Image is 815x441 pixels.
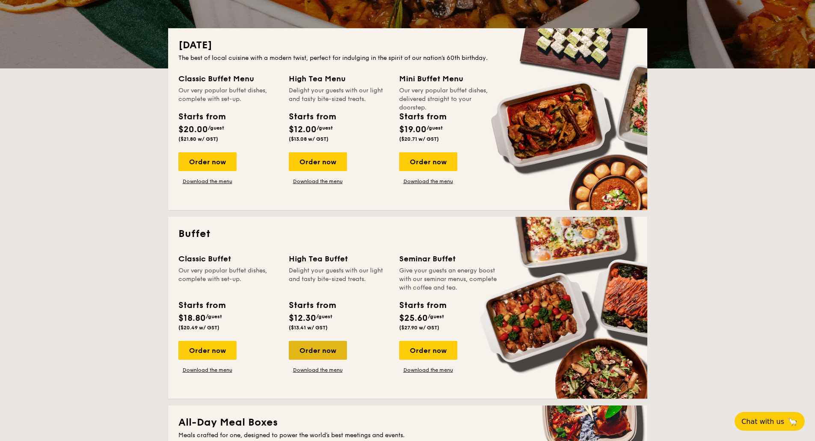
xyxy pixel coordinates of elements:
[316,314,332,320] span: /guest
[428,314,444,320] span: /guest
[399,253,499,265] div: Seminar Buffet
[399,367,457,373] a: Download the menu
[289,86,389,104] div: Delight your guests with our light and tasty bite-sized treats.
[178,253,279,265] div: Classic Buffet
[289,152,347,171] div: Order now
[178,341,237,360] div: Order now
[178,416,637,429] h2: All-Day Meal Boxes
[289,367,347,373] a: Download the menu
[399,110,446,123] div: Starts from
[178,178,237,185] a: Download the menu
[289,266,389,292] div: Delight your guests with our light and tasty bite-sized treats.
[289,341,347,360] div: Order now
[399,325,439,331] span: ($27.90 w/ GST)
[289,178,347,185] a: Download the menu
[289,73,389,85] div: High Tea Menu
[178,266,279,292] div: Our very popular buffet dishes, complete with set-up.
[399,178,457,185] a: Download the menu
[741,417,784,426] span: Chat with us
[178,124,208,135] span: $20.00
[178,54,637,62] div: The best of local cuisine with a modern twist, perfect for indulging in the spirit of our nation’...
[289,313,316,323] span: $12.30
[289,124,317,135] span: $12.00
[788,417,798,426] span: 🦙
[399,152,457,171] div: Order now
[289,299,335,312] div: Starts from
[208,125,224,131] span: /guest
[317,125,333,131] span: /guest
[206,314,222,320] span: /guest
[399,266,499,292] div: Give your guests an energy boost with our seminar menus, complete with coffee and tea.
[178,110,225,123] div: Starts from
[399,124,427,135] span: $19.00
[178,431,637,440] div: Meals crafted for one, designed to power the world's best meetings and events.
[289,325,328,331] span: ($13.41 w/ GST)
[427,125,443,131] span: /guest
[399,73,499,85] div: Mini Buffet Menu
[178,313,206,323] span: $18.80
[399,341,457,360] div: Order now
[399,299,446,312] div: Starts from
[399,86,499,104] div: Our very popular buffet dishes, delivered straight to your doorstep.
[178,325,219,331] span: ($20.49 w/ GST)
[289,253,389,265] div: High Tea Buffet
[399,136,439,142] span: ($20.71 w/ GST)
[178,86,279,104] div: Our very popular buffet dishes, complete with set-up.
[178,299,225,312] div: Starts from
[178,73,279,85] div: Classic Buffet Menu
[289,136,329,142] span: ($13.08 w/ GST)
[735,412,805,431] button: Chat with us🦙
[178,136,218,142] span: ($21.80 w/ GST)
[399,313,428,323] span: $25.60
[178,227,637,241] h2: Buffet
[289,110,335,123] div: Starts from
[178,367,237,373] a: Download the menu
[178,38,637,52] h2: [DATE]
[178,152,237,171] div: Order now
